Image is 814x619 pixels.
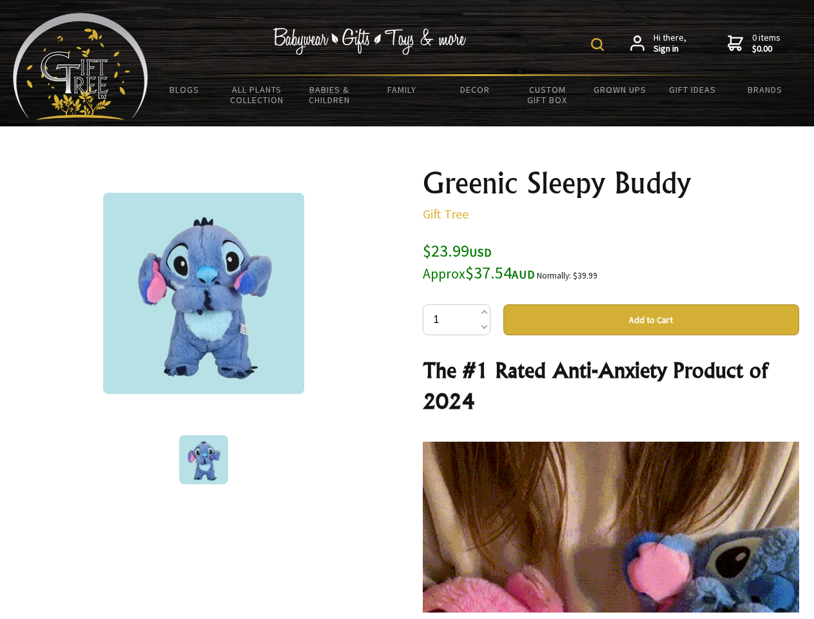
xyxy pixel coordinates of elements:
[729,76,802,103] a: Brands
[221,76,294,113] a: All Plants Collection
[293,76,366,113] a: Babies & Children
[654,32,686,55] span: Hi there,
[511,76,584,113] a: Custom Gift Box
[630,32,686,55] a: Hi there,Sign in
[752,32,780,55] span: 0 items
[423,206,469,222] a: Gift Tree
[591,38,604,51] img: product search
[423,240,535,283] span: $23.99 $37.54
[423,168,799,199] h1: Greenic Sleepy Buddy
[654,43,686,55] strong: Sign in
[537,270,597,281] small: Normally: $39.99
[512,267,535,282] span: AUD
[273,28,467,55] img: Babywear - Gifts - Toys & more
[423,357,768,414] strong: The #1 Rated Anti-Anxiety Product of 2024
[438,76,511,103] a: Decor
[752,43,780,55] strong: $0.00
[656,76,729,103] a: Gift Ideas
[366,76,439,103] a: Family
[728,32,780,55] a: 0 items$0.00
[179,435,228,484] img: Greenic Sleepy Buddy
[423,265,465,282] small: Approx
[583,76,656,103] a: Grown Ups
[503,304,799,335] button: Add to Cart
[148,76,221,103] a: BLOGS
[103,193,304,394] img: Greenic Sleepy Buddy
[469,245,492,260] span: USD
[13,13,148,120] img: Babyware - Gifts - Toys and more...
